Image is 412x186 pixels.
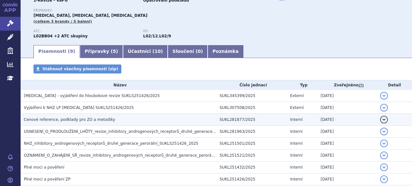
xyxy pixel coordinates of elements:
td: [DATE] [317,150,377,162]
span: Interní [290,117,303,122]
span: Stáhnout všechny písemnosti (zip) [42,67,118,71]
span: 5 [113,49,116,54]
td: [DATE] [317,102,377,114]
p: ATC: [33,29,137,33]
button: detail [380,104,388,112]
span: Cenové reference, podklady pro ZÚ a metodiky [24,117,115,122]
a: Sloučení (0) [168,45,208,58]
a: Písemnosti (9) [33,45,80,58]
a: Účastníci (10) [123,45,168,58]
a: Poznámka [208,45,243,58]
abbr: (?) [359,83,364,88]
span: Vyjádřeni k NHZ LP ERLEADA SUKLS251426/2025 [24,105,134,110]
span: Interní [290,153,303,158]
td: SUKL251432/2025 [216,162,287,173]
span: (celkem 3 brandy / 5 balení) [33,19,92,24]
p: RS: [143,29,247,33]
td: [DATE] [317,90,377,102]
span: Externí [290,105,304,110]
td: SUKL281963/2025 [216,126,287,138]
td: SUKL251501/2025 [216,138,287,150]
strong: enzalutamid [159,34,171,38]
span: Interní [290,165,303,170]
button: detail [380,163,388,171]
td: [DATE] [317,162,377,173]
strong: inhibitory androgenových receptorů druhé generace, perorální podání [143,34,158,38]
td: [DATE] [317,138,377,150]
th: Zveřejněno [317,80,377,90]
span: OZNÁMENÍ_O_ZAHÁJENÍ_SŘ_revize_inhibitory_androgenových_receptorů_druhé_generace_perorální_SUKLS25142 [24,153,243,158]
strong: +2 ATC skupiny [54,34,88,38]
p: Přípravky: [33,9,253,13]
td: SUKL307508/2025 [216,102,287,114]
span: 0 [198,49,201,54]
a: Přípravky (5) [80,45,123,58]
a: Stáhnout všechny písemnosti (zip) [33,64,121,73]
span: Xtandi - vyjádření do hloubokové revize SUKLS251426/2025 [24,93,160,98]
span: USNESENÍ_O_PRODLOUŽENÍ_LHŮTY_revize_inhibitory_androgenových_receptorů_druhé_generace_perorální_SUKL [24,129,243,134]
span: Plné moci a pověření [24,165,64,170]
button: detail [380,175,388,183]
span: NHZ_inhibitory_androgenových_receptorů_druhé_generace_perorální_SUKLS251426_2025 [24,141,198,146]
th: Detail [377,80,412,90]
span: Plné moci a pověření ZP [24,177,70,181]
span: Interní [290,141,303,146]
strong: ENZALUTAMID [33,34,52,38]
span: Externí [290,93,304,98]
th: Název [21,80,216,90]
td: [DATE] [317,126,377,138]
th: Číslo jednací [216,80,287,90]
span: [MEDICAL_DATA], [MEDICAL_DATA], [MEDICAL_DATA] [33,13,147,18]
th: Typ [287,80,317,90]
td: [DATE] [317,114,377,126]
div: , [143,29,253,39]
button: detail [380,152,388,159]
td: SUKL281877/2025 [216,114,287,126]
span: Interní [290,177,303,181]
td: SUKL345399/2025 [216,90,287,102]
span: Interní [290,129,303,134]
td: SUKL251521/2025 [216,150,287,162]
td: SUKL251426/2025 [216,173,287,185]
button: detail [380,128,388,135]
button: detail [380,140,388,147]
button: detail [380,116,388,123]
button: detail [380,92,388,100]
span: 9 [70,49,73,54]
td: [DATE] [317,173,377,185]
span: 10 [154,49,161,54]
